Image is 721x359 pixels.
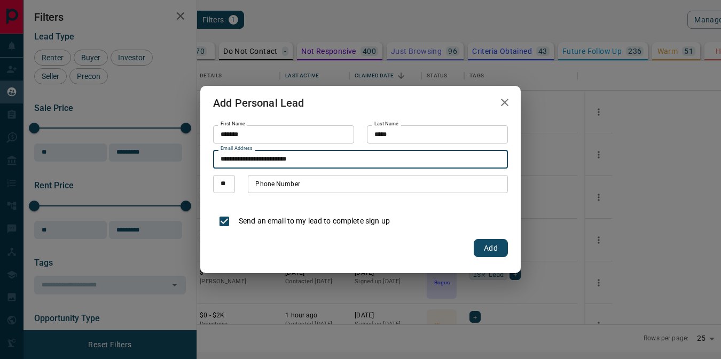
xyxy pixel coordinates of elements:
[221,145,253,152] label: Email Address
[474,239,508,257] button: Add
[200,86,317,120] h2: Add Personal Lead
[374,121,398,127] label: Last Name
[221,121,245,127] label: First Name
[239,216,390,227] p: Send an email to my lead to complete sign up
